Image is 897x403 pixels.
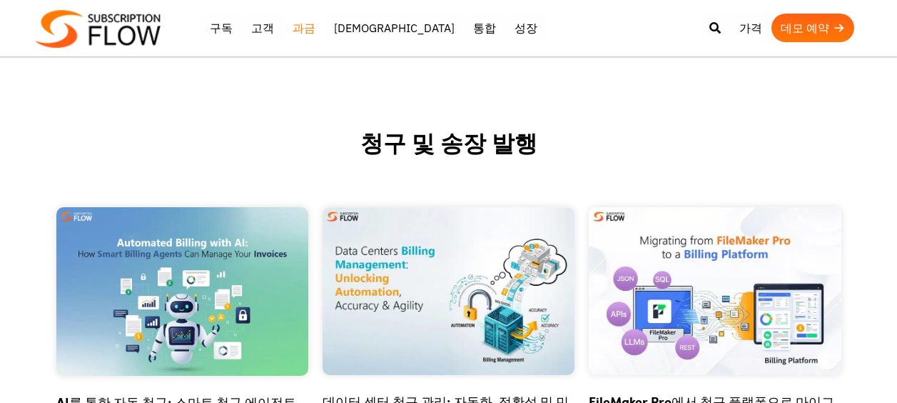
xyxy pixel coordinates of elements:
[771,14,854,42] a: 데모 예약
[323,207,574,375] img: 데이터 센터 청구 관리
[325,14,464,42] a: [DEMOGRAPHIC_DATA]
[36,10,161,48] img: 구독 흐름
[464,14,505,42] a: 통합
[730,14,771,42] a: 가격
[505,14,547,42] a: 성장
[589,207,841,375] img: FileMaker Pro에서 청구 플랫폼으로 마이그레이션하기
[201,14,242,42] a: 구독
[56,207,308,376] img: AI를 통한 자동 청구
[283,14,325,42] a: 과금
[242,14,283,42] a: 고객
[21,129,877,193] h1: 청구 및 송장 발행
